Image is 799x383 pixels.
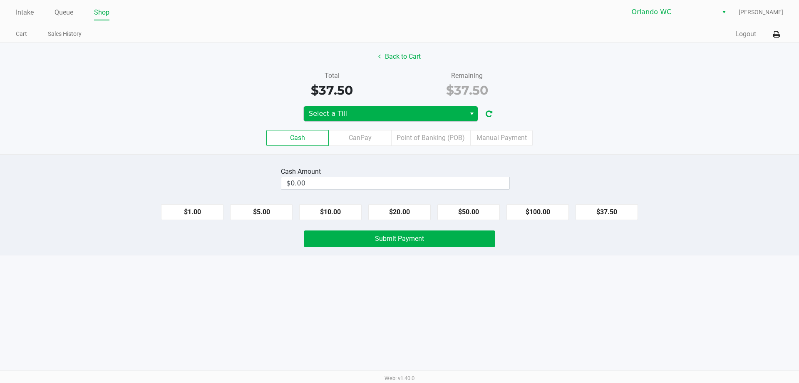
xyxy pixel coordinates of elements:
[281,167,324,177] div: Cash Amount
[385,375,414,381] span: Web: v1.40.0
[16,29,27,39] a: Cart
[230,204,293,220] button: $5.00
[506,204,569,220] button: $100.00
[470,130,533,146] label: Manual Payment
[329,130,391,146] label: CanPay
[368,204,431,220] button: $20.00
[16,7,34,18] a: Intake
[299,204,362,220] button: $10.00
[304,230,495,247] button: Submit Payment
[55,7,73,18] a: Queue
[270,81,393,100] div: $37.50
[391,130,470,146] label: Point of Banking (POB)
[48,29,82,39] a: Sales History
[406,81,529,100] div: $37.50
[94,7,109,18] a: Shop
[576,204,638,220] button: $37.50
[718,5,730,20] button: Select
[161,204,223,220] button: $1.00
[406,71,529,81] div: Remaining
[270,71,393,81] div: Total
[466,106,478,121] button: Select
[373,49,426,65] button: Back to Cart
[266,130,329,146] label: Cash
[309,109,461,119] span: Select a Till
[735,29,756,39] button: Logout
[437,204,500,220] button: $50.00
[375,235,424,243] span: Submit Payment
[632,7,713,17] span: Orlando WC
[739,8,783,17] span: [PERSON_NAME]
